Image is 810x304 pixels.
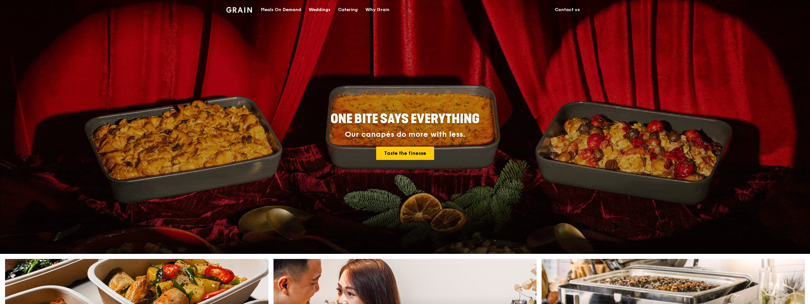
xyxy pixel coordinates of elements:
div: Why Grain [365,0,389,19]
a: Taste the finesse [376,147,434,160]
div: Catering [338,0,358,19]
img: Grain [226,7,252,13]
div: Meals On Demand [261,0,301,19]
div: Weddings [309,0,331,19]
div: Our canapés do more with less. [291,130,519,139]
span: ONE BITE SAYS EVERYTHING [331,111,479,127]
a: Weddings [305,0,334,19]
a: Why Grain [362,0,393,19]
a: Contact us [551,0,584,19]
a: Catering [334,0,362,19]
